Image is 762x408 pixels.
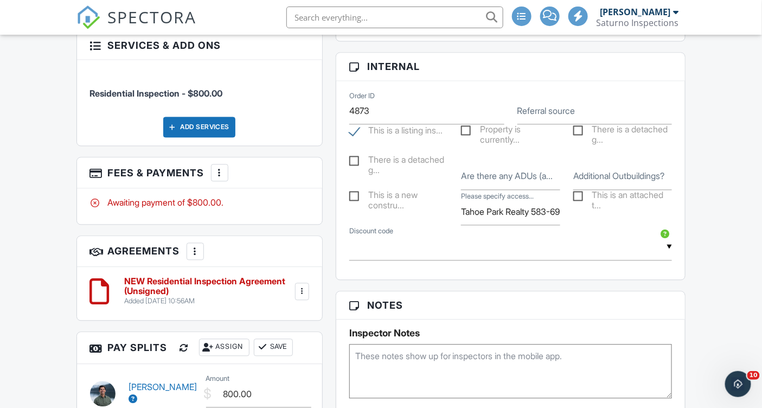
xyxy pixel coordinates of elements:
[286,7,503,28] input: Search everything...
[90,88,223,99] span: Residential Inspection - $800.00
[336,292,686,320] h3: Notes
[461,170,553,182] label: Are there any ADUs (additional dwelling units) or in-law units in the house?
[349,155,449,169] label: There is a detached garage w/ living space
[725,371,751,397] iframe: Intercom live chat
[108,5,197,28] span: SPECTORA
[254,339,293,356] button: Save
[336,53,686,81] h3: Internal
[90,197,309,209] div: Awaiting payment of $800.00.
[76,5,100,29] img: The Best Home Inspection Software - Spectora
[461,192,534,202] label: Please specify access to property
[129,382,197,405] a: [PERSON_NAME]
[349,328,673,339] h5: Inspector Notes
[125,277,293,296] h6: NEW Residential Inspection Agreement (Unsigned)
[517,105,575,117] label: Referral source
[573,190,673,204] label: This is an attached townhome
[163,117,235,138] div: Add Services
[77,158,322,189] h3: Fees & Payments
[90,68,309,109] li: Service: Residential Inspection
[125,277,293,306] a: NEW Residential Inspection Agreement (Unsigned) Added [DATE] 10:56AM
[573,170,665,182] label: Additional Outbuildings?
[204,385,212,404] div: $
[597,17,679,28] div: Saturno Inspections
[573,164,673,190] input: Additional Outbuildings?
[76,15,197,37] a: SPECTORA
[747,371,760,380] span: 10
[349,227,393,237] label: Discount code
[90,381,116,407] img: _bwe8753.jpg
[199,339,249,356] div: Assign
[461,199,560,226] input: Please specify access to property
[573,125,673,138] label: There is a detached garage
[77,32,322,60] h3: Services & Add ons
[461,164,560,190] input: Are there any ADUs (additional dwelling units) or in-law units in the house?
[206,374,230,384] label: Amount
[125,297,293,306] div: Added [DATE] 10:56AM
[77,237,322,267] h3: Agreements
[77,333,322,365] h3: Pay Splits
[349,190,449,204] label: This is a new construction
[349,92,375,101] label: Order ID
[461,125,560,138] label: Property is currently occupied
[349,126,443,139] label: This is a listing inspection
[600,7,671,17] div: [PERSON_NAME]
